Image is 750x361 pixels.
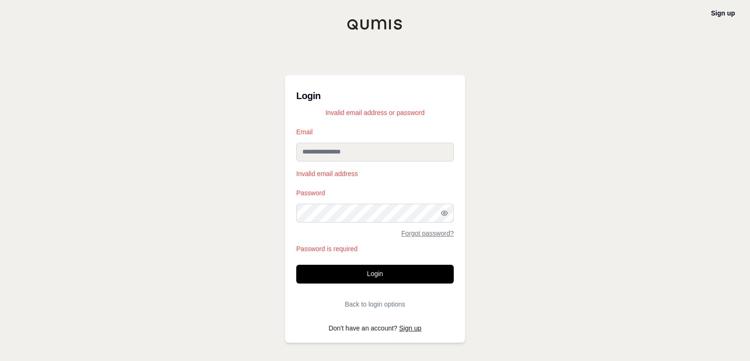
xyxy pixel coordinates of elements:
a: Sign up [711,9,735,17]
h3: Login [296,86,454,105]
button: Back to login options [296,295,454,314]
img: Qumis [347,19,403,30]
p: Invalid email address or password [296,108,454,117]
a: Forgot password? [401,230,454,237]
p: Invalid email address [296,169,454,178]
label: Email [296,129,454,135]
a: Sign up [399,324,421,332]
p: Password is required [296,244,454,253]
label: Password [296,190,454,196]
p: Don't have an account? [296,325,454,331]
button: Login [296,265,454,284]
